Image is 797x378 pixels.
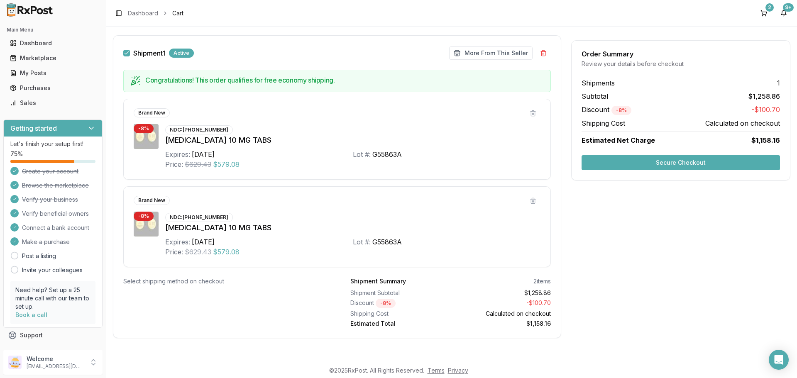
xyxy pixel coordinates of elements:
div: - $100.70 [454,299,551,308]
div: Discount [350,299,447,308]
a: Sales [7,95,99,110]
span: $629.43 [185,159,211,169]
div: Lot #: [353,237,371,247]
p: Need help? Set up a 25 minute call with our team to set up. [15,286,90,311]
div: - 8 % [134,212,154,221]
span: Subtotal [582,91,608,101]
button: My Posts [3,66,103,80]
h3: Getting started [10,123,57,133]
span: 75 % [10,150,23,158]
div: [DATE] [192,237,215,247]
div: Brand New [134,108,170,117]
span: $1,258.86 [748,91,780,101]
a: Post a listing [22,252,56,260]
div: Lot #: [353,149,371,159]
span: Calculated on checkout [705,118,780,128]
p: [EMAIL_ADDRESS][DOMAIN_NAME] [27,363,84,370]
span: Connect a bank account [22,224,89,232]
div: Shipping Cost [350,310,447,318]
div: Marketplace [10,54,96,62]
div: Calculated on checkout [454,310,551,318]
a: Privacy [448,367,468,374]
div: [MEDICAL_DATA] 10 MG TABS [165,134,540,146]
a: Marketplace [7,51,99,66]
div: Shipment Summary [350,277,406,285]
div: G55863A [372,237,402,247]
span: $579.08 [213,247,240,257]
span: Feedback [20,346,48,354]
p: Let's finish your setup first! [10,140,95,148]
div: Review your details before checkout [582,60,780,68]
span: Estimated Net Charge [582,136,655,144]
button: Support [3,328,103,343]
div: - 8 % [134,124,154,133]
button: More From This Seller [449,46,533,60]
div: Order Summary [582,51,780,57]
div: [DATE] [192,149,215,159]
span: Cart [172,9,183,17]
div: NDC: [PHONE_NUMBER] [165,125,233,134]
button: Marketplace [3,51,103,65]
div: Dashboard [10,39,96,47]
div: Expires: [165,149,190,159]
span: Shipping Cost [582,118,625,128]
button: Purchases [3,81,103,95]
span: Make a purchase [22,238,70,246]
span: Browse the marketplace [22,181,89,190]
div: 2 items [533,277,551,285]
label: Shipment 1 [133,50,166,56]
div: $1,258.86 [454,289,551,297]
p: Welcome [27,355,84,363]
a: Purchases [7,80,99,95]
div: - 8 % [376,299,396,308]
div: Shipment Subtotal [350,289,447,297]
div: Expires: [165,237,190,247]
div: Active [169,49,194,58]
div: Price: [165,247,183,257]
div: Purchases [10,84,96,92]
span: Discount [582,105,631,114]
div: Price: [165,159,183,169]
div: [MEDICAL_DATA] 10 MG TABS [165,222,540,234]
button: Feedback [3,343,103,358]
div: Estimated Total [350,319,447,328]
div: Open Intercom Messenger [769,350,789,370]
span: $1,158.16 [751,135,780,145]
a: Dashboard [128,9,158,17]
div: NDC: [PHONE_NUMBER] [165,213,233,222]
button: 2 [757,7,770,20]
button: Secure Checkout [582,155,780,170]
img: User avatar [8,356,22,369]
div: - 8 % [611,106,631,115]
button: 9+ [777,7,790,20]
button: Sales [3,96,103,110]
span: -$100.70 [751,105,780,115]
div: Select shipping method on checkout [123,277,324,285]
span: $579.08 [213,159,240,169]
div: G55863A [372,149,402,159]
div: $1,158.16 [454,319,551,328]
img: Jardiance 10 MG TABS [134,124,159,149]
div: Sales [10,99,96,107]
img: Jardiance 10 MG TABS [134,212,159,237]
h5: Congratulations! This order qualifies for free economy shipping. [145,77,544,83]
nav: breadcrumb [128,9,183,17]
span: Verify your business [22,195,78,204]
span: Create your account [22,167,78,176]
a: Terms [428,367,445,374]
h2: Main Menu [7,27,99,33]
div: My Posts [10,69,96,77]
span: Shipments [582,78,615,88]
span: Verify beneficial owners [22,210,89,218]
img: RxPost Logo [3,3,56,17]
span: 1 [777,78,780,88]
a: Dashboard [7,36,99,51]
span: $629.43 [185,247,211,257]
div: 2 [765,3,774,12]
div: Brand New [134,196,170,205]
a: Book a call [15,311,47,318]
div: 9+ [783,3,794,12]
a: My Posts [7,66,99,80]
button: Dashboard [3,37,103,50]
